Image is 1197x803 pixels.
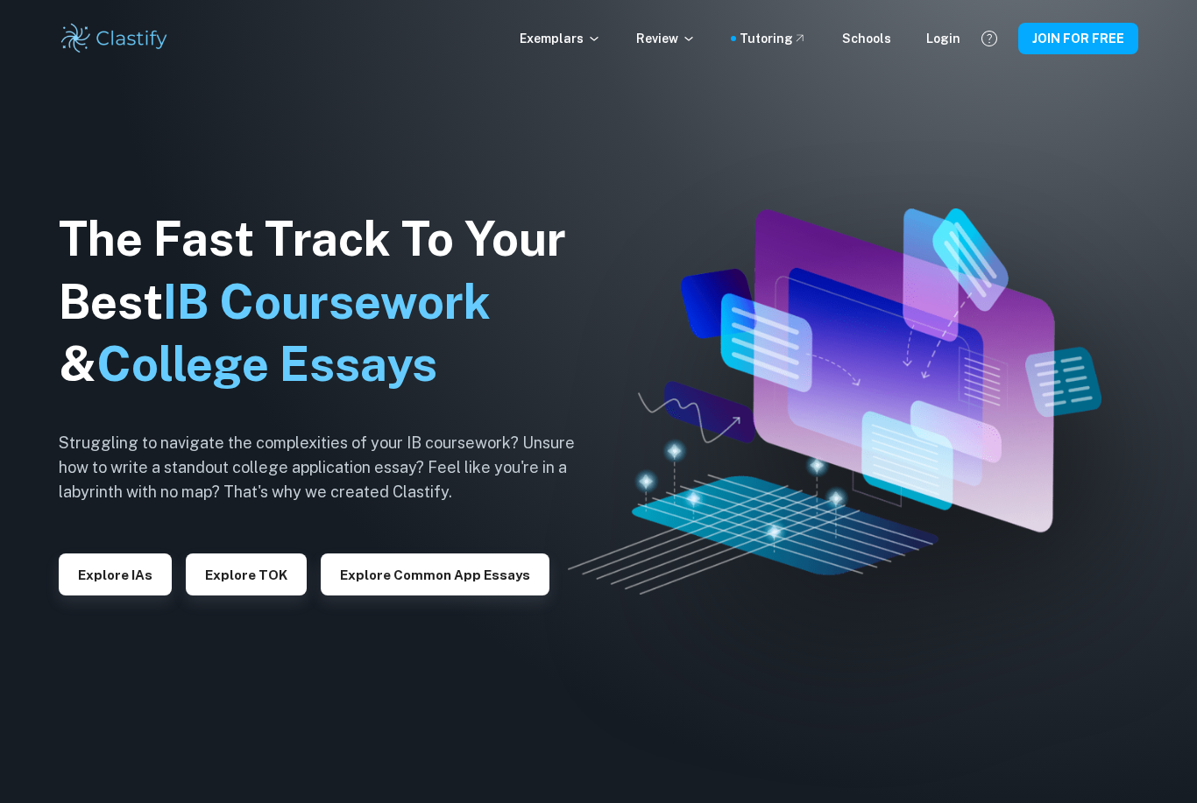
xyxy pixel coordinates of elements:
[842,29,891,48] a: Schools
[96,336,437,391] span: College Essays
[636,29,696,48] p: Review
[321,566,549,582] a: Explore Common App essays
[59,431,602,504] h6: Struggling to navigate the complexities of your IB coursework? Unsure how to write a standout col...
[520,29,601,48] p: Exemplars
[59,21,170,56] img: Clastify logo
[59,208,602,397] h1: The Fast Track To Your Best &
[974,24,1004,53] button: Help and Feedback
[59,553,172,595] button: Explore IAs
[321,553,549,595] button: Explore Common App essays
[59,566,172,582] a: Explore IAs
[568,208,1101,594] img: Clastify hero
[186,553,307,595] button: Explore TOK
[926,29,960,48] a: Login
[1018,23,1138,54] button: JOIN FOR FREE
[163,274,491,329] span: IB Coursework
[186,566,307,582] a: Explore TOK
[740,29,807,48] a: Tutoring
